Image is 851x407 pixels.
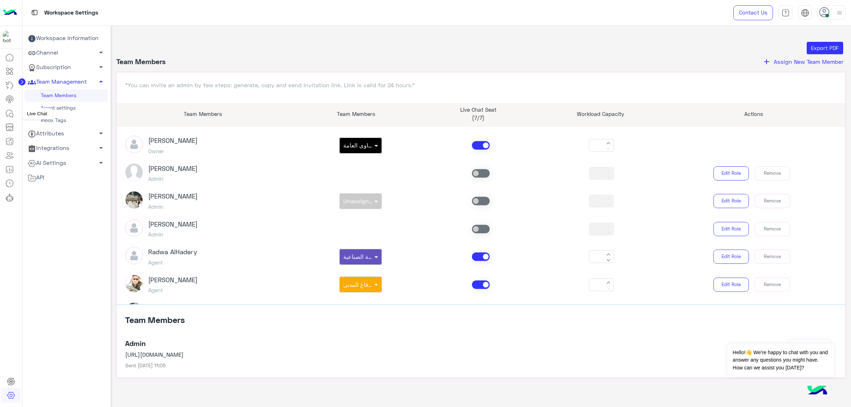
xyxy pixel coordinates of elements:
[148,231,198,238] h5: Admin
[3,31,16,44] img: 110260793960483
[148,221,198,228] h3: [PERSON_NAME]
[755,250,790,264] button: Remove
[25,170,108,185] a: API
[755,166,790,180] button: Remove
[713,166,749,180] button: Edit Role
[148,287,198,293] h5: Agent
[116,57,166,66] h4: Team Members
[774,58,844,65] span: Assign New Team Member
[422,114,534,122] p: (7/7)
[125,247,143,264] img: defaultAdmin.png
[148,137,198,145] h3: [PERSON_NAME]
[545,110,656,118] p: Workload Capacity
[25,46,108,60] a: Channel
[125,362,166,368] span: Sent [DATE] 11:05
[97,144,105,152] span: arrow_drop_down
[762,57,771,66] i: add
[25,89,108,102] a: Team Members
[713,222,749,236] button: Edit Role
[25,141,108,156] a: Integrations
[117,110,290,118] p: Team Members
[760,57,846,66] button: addAssign New Team Member
[97,129,105,138] span: arrow_drop_down
[667,110,840,118] p: Actions
[807,42,843,55] button: Export PDF
[28,173,44,182] span: API
[125,191,143,209] img: picture
[148,148,198,154] h5: Owner
[125,339,659,347] h4: Admin
[805,379,830,403] img: hulul-logo.png
[755,194,790,208] button: Remove
[25,60,108,75] a: Subscription
[755,222,790,236] button: Remove
[148,175,198,182] h5: Admin
[97,158,105,167] span: arrow_drop_down
[97,63,105,71] span: arrow_drop_down
[835,9,844,17] img: profile
[343,281,411,288] span: قسم السلامة والدفاع المدنى
[30,8,39,17] img: tab
[713,278,749,292] button: Edit Role
[125,163,143,181] img: picture
[148,193,198,200] h3: [PERSON_NAME]
[811,45,839,51] span: Export PDF
[422,106,534,114] p: Live Chat Seat
[125,275,143,292] img: ACg8ocICVSlGC2Tm-VTIJnmy9fffVj-c4i8zXYHXPj2iEvEz7dMELd4H=s96-c
[148,165,198,173] h3: [PERSON_NAME]
[125,315,837,330] h4: Team Members
[3,5,17,20] img: Logo
[125,135,143,153] img: defaultAdmin.png
[97,48,105,57] span: arrow_drop_down
[22,108,52,119] div: Live Chat
[25,75,108,89] a: Team Management
[25,31,108,46] a: Workspace Information
[727,344,834,377] span: Hello!👋 We're happy to chat with you and answer any questions you might have. How can we assist y...
[801,9,809,17] img: tab
[25,102,108,114] a: Agent settings
[148,259,197,266] h5: Agent
[125,81,837,89] p: "You can invite an admin by few steps: generate, copy and send Invitation link. Link is valid for...
[148,276,198,284] h3: [PERSON_NAME]
[125,350,659,359] p: [URL][DOMAIN_NAME]
[25,114,108,127] a: Inbox Tags
[148,203,198,210] h5: Admin
[713,250,749,264] button: Edit Role
[733,5,773,20] a: Contact Us
[125,302,143,320] img: ACg8ocLAQ2RDOZWCU-cwGw3d5AC4tqYKxemZ4blupssMaCqhLny-Jte6jA=s96-c
[778,5,792,20] a: tab
[755,278,790,292] button: Remove
[25,156,108,170] a: AI Settings
[25,127,108,141] a: Attributes
[148,248,197,256] h3: Radwa AlHadery
[97,77,105,86] span: arrow_drop_up
[148,304,188,312] h3: Amr Shaaban
[300,110,412,118] p: Team Members
[782,9,790,17] img: tab
[125,219,143,237] img: defaultAdmin.png
[713,194,749,208] button: Edit Role
[44,8,98,18] p: Workspace Settings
